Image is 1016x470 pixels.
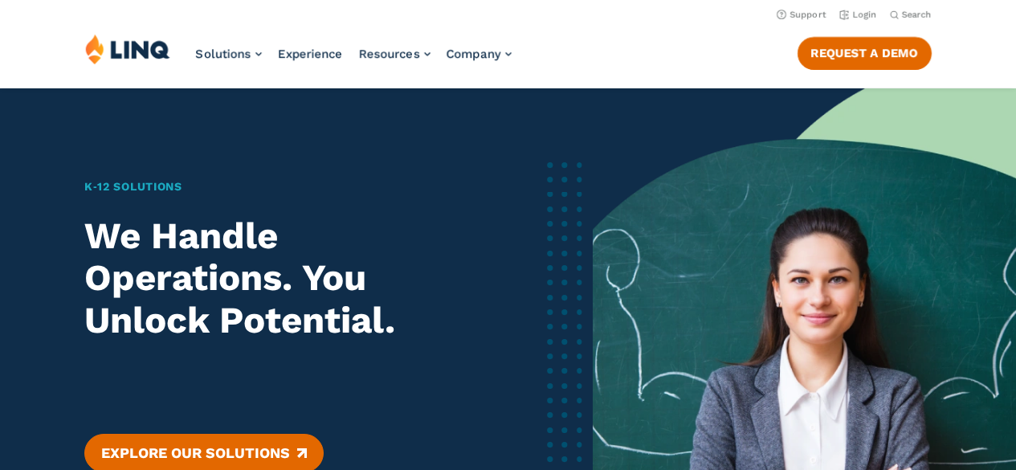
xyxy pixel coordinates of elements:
img: LINQ | K‑12 Software [85,34,170,64]
h1: K‑12 Solutions [84,178,484,195]
h2: We Handle Operations. You Unlock Potential. [84,215,484,342]
span: Search [902,10,932,20]
a: Request a Demo [798,37,932,69]
button: Open Search Bar [890,9,932,21]
a: Support [777,10,826,20]
a: Login [839,10,877,20]
span: Solutions [196,47,251,61]
a: Solutions [196,47,262,61]
a: Resources [359,47,430,61]
nav: Primary Navigation [196,34,512,87]
a: Company [447,47,512,61]
span: Resources [359,47,420,61]
a: Experience [278,47,343,61]
nav: Button Navigation [798,34,932,69]
span: Company [447,47,501,61]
